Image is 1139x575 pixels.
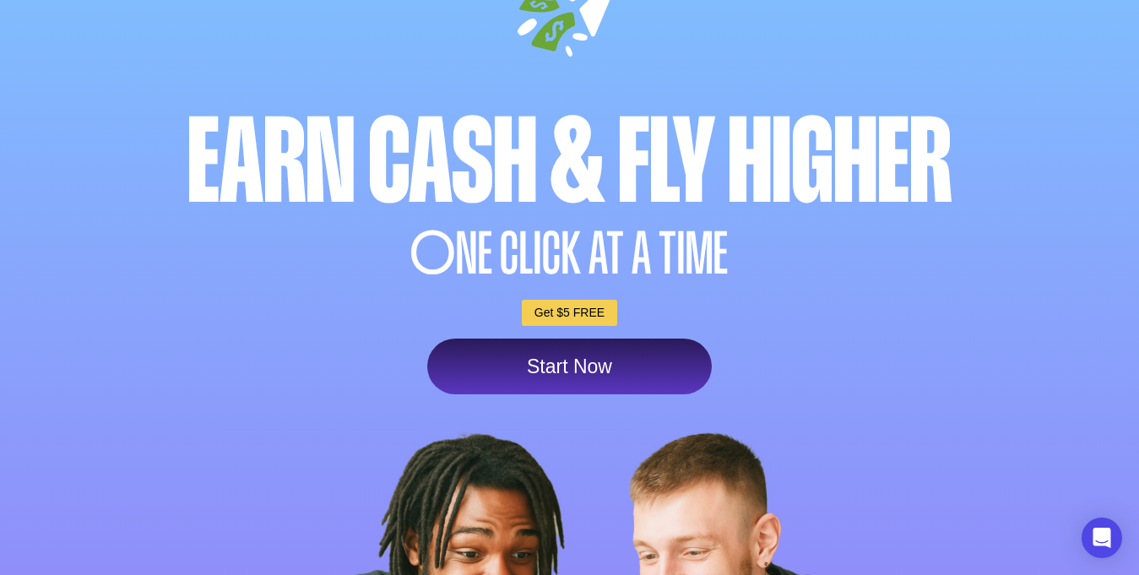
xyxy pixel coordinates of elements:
[522,300,617,326] a: Get $5 FREE
[45,103,1095,220] div: Earn Cash & Fly higher
[45,225,1095,283] div: NE CLICK AT A TIME
[410,225,456,283] span: O
[1082,518,1122,558] div: Open Intercom Messenger
[427,339,712,394] a: Start Now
